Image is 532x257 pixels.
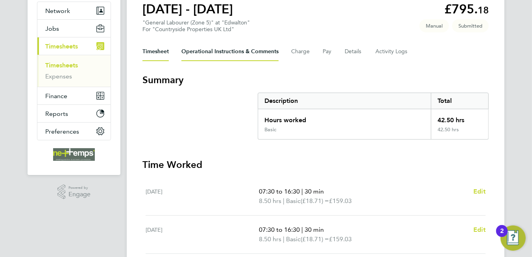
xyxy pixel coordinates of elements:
[419,19,449,32] span: This timesheet was manually created.
[286,235,301,244] span: Basic
[323,42,332,61] button: Pay
[501,225,526,251] button: Open Resource Center, 2 new notifications
[142,19,250,33] div: "General Labourer (Zone 5)" at "Edwalton"
[146,225,259,244] div: [DATE]
[478,4,489,16] span: 18
[431,127,488,139] div: 42.50 hrs
[264,127,276,133] div: Basic
[142,74,489,86] h3: Summary
[37,2,111,19] button: Network
[45,61,78,69] a: Timesheets
[142,42,169,61] button: Timesheet
[45,128,79,135] span: Preferences
[431,93,488,109] div: Total
[37,55,111,87] div: Timesheets
[329,197,352,205] span: £159.03
[473,188,486,195] span: Edit
[45,43,78,50] span: Timesheets
[259,235,281,243] span: 8.50 hrs
[301,197,329,205] span: (£18.71) =
[45,73,72,80] a: Expenses
[500,231,504,241] div: 2
[258,93,431,109] div: Description
[142,26,250,33] div: For "Countryside Properties UK Ltd"
[37,123,111,140] button: Preferences
[301,188,303,195] span: |
[283,197,284,205] span: |
[142,1,233,17] h1: [DATE] - [DATE]
[142,158,489,171] h3: Time Worked
[305,188,324,195] span: 30 min
[45,7,70,15] span: Network
[259,226,300,233] span: 07:30 to 16:30
[258,109,431,127] div: Hours worked
[45,110,68,117] span: Reports
[37,37,111,55] button: Timesheets
[305,226,324,233] span: 30 min
[68,184,91,191] span: Powered by
[301,235,329,243] span: (£18.71) =
[473,187,486,196] a: Edit
[45,25,59,32] span: Jobs
[286,196,301,206] span: Basic
[68,191,91,198] span: Engage
[45,92,67,100] span: Finance
[283,235,284,243] span: |
[301,226,303,233] span: |
[473,225,486,235] a: Edit
[37,105,111,122] button: Reports
[329,235,352,243] span: £159.03
[259,197,281,205] span: 8.50 hrs
[375,42,408,61] button: Activity Logs
[431,109,488,127] div: 42.50 hrs
[57,184,91,199] a: Powered byEngage
[452,19,489,32] span: This timesheet is Submitted.
[37,148,111,161] a: Go to home page
[37,87,111,104] button: Finance
[146,187,259,206] div: [DATE]
[53,148,95,161] img: net-temps-logo-retina.png
[181,42,279,61] button: Operational Instructions & Comments
[291,42,310,61] button: Charge
[258,93,489,140] div: Summary
[444,2,489,17] app-decimal: £795.
[345,42,363,61] button: Details
[259,188,300,195] span: 07:30 to 16:30
[37,20,111,37] button: Jobs
[473,226,486,233] span: Edit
